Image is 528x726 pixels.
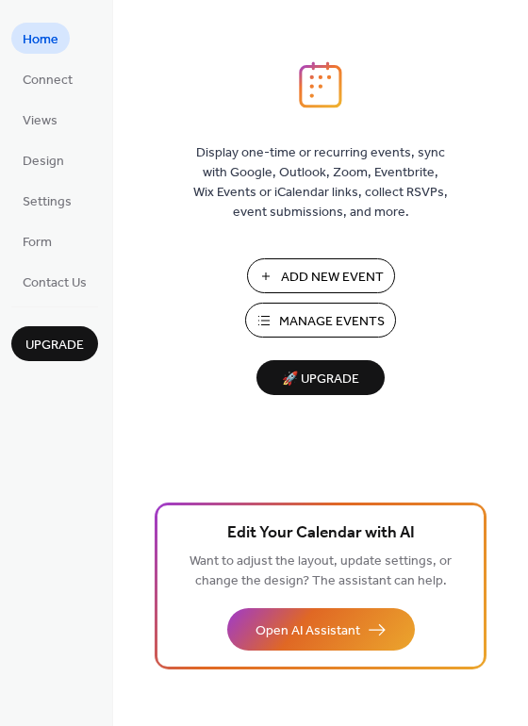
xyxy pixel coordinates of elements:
[11,63,84,94] a: Connect
[247,258,395,293] button: Add New Event
[193,143,448,223] span: Display one-time or recurring events, sync with Google, Outlook, Zoom, Eventbrite, Wix Events or ...
[23,152,64,172] span: Design
[299,61,342,108] img: logo_icon.svg
[23,30,58,50] span: Home
[11,225,63,256] a: Form
[245,303,396,338] button: Manage Events
[268,367,373,392] span: 🚀 Upgrade
[227,608,415,651] button: Open AI Assistant
[281,268,384,288] span: Add New Event
[11,23,70,54] a: Home
[11,144,75,175] a: Design
[23,192,72,212] span: Settings
[23,71,73,91] span: Connect
[227,520,415,547] span: Edit Your Calendar with AI
[256,621,360,641] span: Open AI Assistant
[11,185,83,216] a: Settings
[23,233,52,253] span: Form
[23,111,58,131] span: Views
[279,312,385,332] span: Manage Events
[190,549,452,594] span: Want to adjust the layout, update settings, or change the design? The assistant can help.
[25,336,84,355] span: Upgrade
[23,273,87,293] span: Contact Us
[256,360,385,395] button: 🚀 Upgrade
[11,326,98,361] button: Upgrade
[11,104,69,135] a: Views
[11,266,98,297] a: Contact Us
